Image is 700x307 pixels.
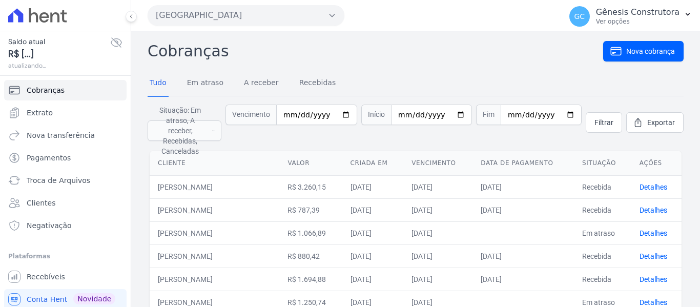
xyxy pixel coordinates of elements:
a: Nova transferência [4,125,127,146]
a: Clientes [4,193,127,213]
span: Nova transferência [27,130,95,140]
a: Detalhes [640,252,667,260]
a: Detalhes [640,206,667,214]
td: [PERSON_NAME] [150,244,279,268]
a: Tudo [148,70,169,97]
a: Recebidas [297,70,338,97]
span: atualizando... [8,61,110,70]
span: Clientes [27,198,55,208]
td: Recebida [574,268,631,291]
td: Em atraso [574,221,631,244]
span: Conta Hent [27,294,67,304]
td: [DATE] [403,221,472,244]
td: [DATE] [403,268,472,291]
span: R$ [...] [8,47,110,61]
td: [PERSON_NAME] [150,221,279,244]
span: Exportar [647,117,675,128]
span: Vencimento [225,105,276,125]
h2: Cobranças [148,39,603,63]
span: Cobranças [27,85,65,95]
td: [DATE] [472,268,574,291]
td: [DATE] [472,198,574,221]
td: [DATE] [342,175,404,198]
p: Ver opções [596,17,680,26]
span: GC [574,13,585,20]
td: [DATE] [342,198,404,221]
td: [DATE] [342,244,404,268]
p: Gênesis Construtora [596,7,680,17]
a: Nova cobrança [603,41,684,62]
td: [PERSON_NAME] [150,198,279,221]
td: [PERSON_NAME] [150,175,279,198]
td: R$ 1.694,88 [279,268,342,291]
a: Detalhes [640,229,667,237]
th: Situação [574,151,631,176]
a: Extrato [4,103,127,123]
button: [GEOGRAPHIC_DATA] [148,5,344,26]
a: Troca de Arquivos [4,170,127,191]
td: [DATE] [472,244,574,268]
span: Novidade [73,293,115,304]
span: Recebíveis [27,272,65,282]
a: Exportar [626,112,684,133]
td: [DATE] [342,221,404,244]
td: Recebida [574,175,631,198]
a: Detalhes [640,183,667,191]
th: Criada em [342,151,404,176]
div: Plataformas [8,250,122,262]
a: Pagamentos [4,148,127,168]
span: Saldo atual [8,36,110,47]
button: Situação: Em atraso, A receber, Recebidas, Canceladas [148,120,221,141]
td: R$ 1.066,89 [279,221,342,244]
a: Detalhes [640,298,667,306]
td: Recebida [574,198,631,221]
a: Negativação [4,215,127,236]
td: R$ 787,39 [279,198,342,221]
a: Detalhes [640,275,667,283]
a: Em atraso [185,70,225,97]
th: Valor [279,151,342,176]
th: Data de pagamento [472,151,574,176]
th: Cliente [150,151,279,176]
th: Vencimento [403,151,472,176]
span: Troca de Arquivos [27,175,90,186]
span: Filtrar [594,117,613,128]
td: [PERSON_NAME] [150,268,279,291]
span: Pagamentos [27,153,71,163]
td: [DATE] [403,198,472,221]
td: [DATE] [342,268,404,291]
a: Filtrar [586,112,622,133]
th: Ações [631,151,682,176]
a: Recebíveis [4,267,127,287]
td: [DATE] [472,175,574,198]
a: A receber [242,70,281,97]
a: Cobranças [4,80,127,100]
span: Extrato [27,108,53,118]
td: [DATE] [403,175,472,198]
span: Negativação [27,220,72,231]
span: Fim [476,105,501,125]
span: Situação: Em atraso, A receber, Recebidas, Canceladas [154,105,206,156]
td: [DATE] [403,244,472,268]
td: Recebida [574,244,631,268]
td: R$ 3.260,15 [279,175,342,198]
td: R$ 880,42 [279,244,342,268]
button: GC Gênesis Construtora Ver opções [561,2,700,31]
span: Nova cobrança [626,46,675,56]
span: Início [361,105,391,125]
